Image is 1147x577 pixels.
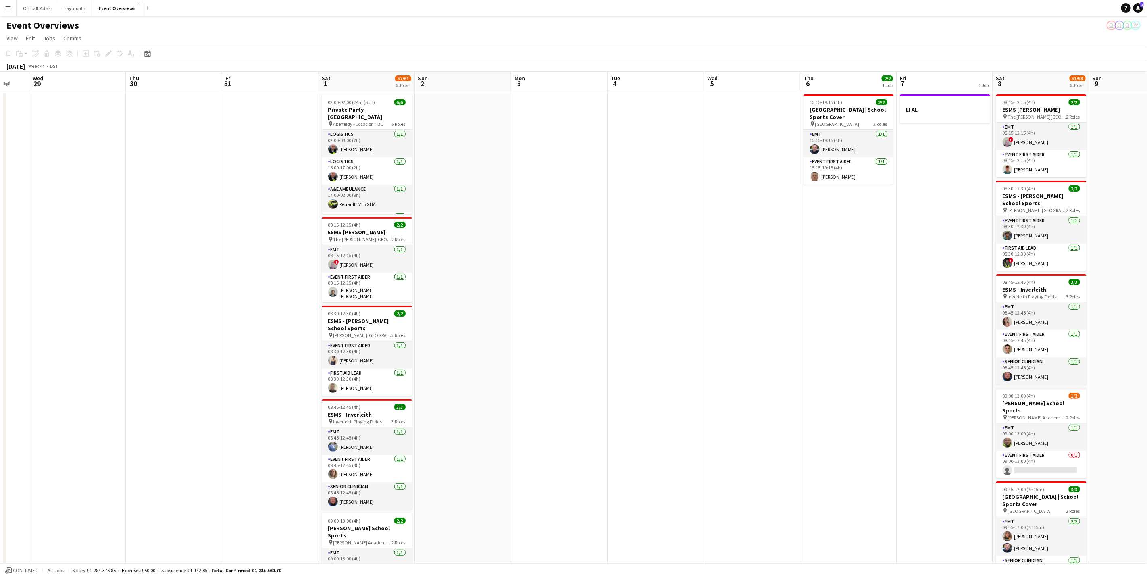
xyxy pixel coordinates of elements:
span: Jobs [43,35,55,42]
app-user-avatar: Operations Manager [1131,21,1141,30]
div: [DATE] [6,62,25,70]
app-user-avatar: Operations Team [1123,21,1132,30]
span: Total Confirmed £1 285 569.70 [211,567,281,573]
div: Salary £1 284 376.85 + Expenses £50.00 + Subsistence £1 142.85 = [72,567,281,573]
app-user-avatar: Operations Team [1107,21,1116,30]
span: Edit [26,35,35,42]
button: Taymouth [57,0,92,16]
span: All jobs [46,567,65,573]
button: Confirmed [4,566,39,575]
a: Jobs [40,33,58,44]
button: On Call Rotas [17,0,57,16]
a: 2 [1133,3,1143,13]
button: Event Overviews [92,0,142,16]
span: Week 44 [27,63,47,69]
div: BST [50,63,58,69]
a: Comms [60,33,85,44]
span: Comms [63,35,81,42]
app-user-avatar: Operations Team [1115,21,1124,30]
span: Confirmed [13,568,38,573]
span: View [6,35,18,42]
h1: Event Overviews [6,19,79,31]
a: Edit [23,33,38,44]
span: 2 [1140,2,1144,7]
a: View [3,33,21,44]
